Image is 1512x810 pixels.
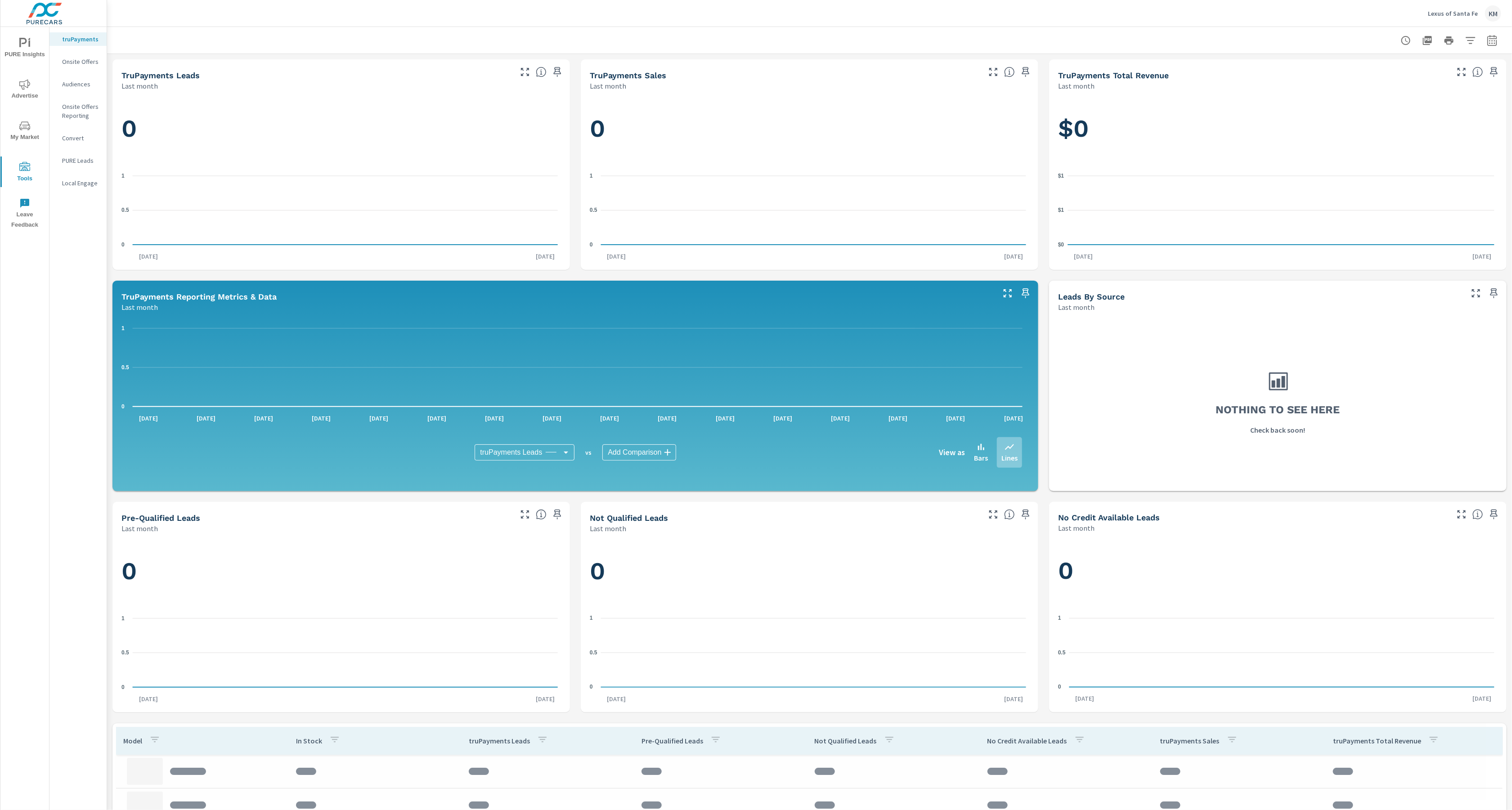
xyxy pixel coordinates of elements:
[652,414,683,423] p: [DATE]
[121,71,200,80] h5: truPayments Leads
[0,27,49,234] div: nav menu
[1001,452,1018,463] p: Lines
[590,523,626,534] p: Last month
[998,414,1029,423] p: [DATE]
[590,615,593,621] text: 1
[986,65,1001,79] button: Make Fullscreen
[709,414,741,423] p: [DATE]
[1058,649,1066,656] text: 0.5
[608,448,661,457] span: Add Comparison
[121,403,125,410] text: 0
[815,736,877,745] p: Not Qualified Leads
[882,414,914,423] p: [DATE]
[998,252,1029,261] p: [DATE]
[590,71,666,80] h5: truPayments Sales
[121,513,200,523] h5: Pre-Qualified Leads
[1058,292,1125,301] h5: Leads By Source
[594,414,625,423] p: [DATE]
[642,736,703,745] p: Pre-Qualified Leads
[248,414,279,423] p: [DATE]
[475,444,574,461] div: truPayments Leads
[1058,302,1095,313] p: Last month
[1483,31,1501,49] button: Select Date Range
[305,414,337,423] p: [DATE]
[1466,252,1498,261] p: [DATE]
[1333,736,1421,745] p: truPayments Total Revenue
[1004,509,1015,520] span: A basic review has been done and has not approved the credit worthiness of the lead by the config...
[121,615,125,622] text: 1
[590,684,593,690] text: 0
[3,79,46,101] span: Advertise
[1058,556,1498,586] h1: 0
[550,507,565,522] span: Save this to your personalized report
[1058,684,1061,690] text: 0
[1004,67,1015,77] span: Number of sales matched to a truPayments lead. [Source: This data is sourced from the dealer's DM...
[1472,67,1483,77] span: Total revenue from sales matched to a truPayments lead. [Source: This data is sourced from the de...
[121,207,129,213] text: 0.5
[825,414,856,423] p: [DATE]
[62,35,99,44] p: truPayments
[1487,286,1501,300] span: Save this to your personalized report
[62,57,99,66] p: Onsite Offers
[590,513,668,523] h5: Not Qualified Leads
[1418,31,1436,49] button: "Export Report to PDF"
[49,55,107,68] div: Onsite Offers
[62,102,99,120] p: Onsite Offers Reporting
[133,252,164,261] p: [DATE]
[1058,242,1064,248] text: $0
[1058,173,1064,179] text: $1
[987,736,1067,745] p: No Credit Available Leads
[121,523,158,534] p: Last month
[3,162,46,184] span: Tools
[767,414,799,423] p: [DATE]
[1428,9,1478,18] p: Lexus of Santa Fe
[1058,81,1095,91] p: Last month
[590,556,1029,586] h1: 0
[1472,509,1483,520] span: A lead that has been submitted but has not gone through the credit application process.
[363,414,395,423] p: [DATE]
[1069,694,1101,703] p: [DATE]
[121,292,277,301] h5: truPayments Reporting Metrics & Data
[1251,425,1306,435] p: Check back soon!
[121,113,561,144] h1: 0
[296,736,322,745] p: In Stock
[998,694,1029,703] p: [DATE]
[480,448,542,457] span: truPayments Leads
[121,364,129,371] text: 0.5
[1058,113,1498,144] h1: $0
[123,736,142,745] p: Model
[1058,207,1064,213] text: $1
[590,173,593,179] text: 1
[421,414,453,423] p: [DATE]
[133,414,164,423] p: [DATE]
[518,65,532,79] button: Make Fullscreen
[1068,252,1099,261] p: [DATE]
[133,694,164,703] p: [DATE]
[1440,31,1458,49] button: Print Report
[1018,65,1033,79] span: Save this to your personalized report
[1001,286,1015,300] button: Make Fullscreen
[49,100,107,122] div: Onsite Offers Reporting
[121,325,125,331] text: 1
[590,81,626,91] p: Last month
[469,736,530,745] p: truPayments Leads
[121,173,125,179] text: 1
[1160,736,1220,745] p: truPayments Sales
[121,684,125,690] text: 0
[974,452,988,463] p: Bars
[536,67,547,77] span: The number of truPayments leads.
[602,444,676,461] div: Add Comparison
[1216,402,1340,417] h3: Nothing to see here
[49,77,107,91] div: Audiences
[1454,65,1469,79] button: Make Fullscreen
[3,121,46,143] span: My Market
[601,694,633,703] p: [DATE]
[1469,286,1483,300] button: Make Fullscreen
[590,113,1029,144] h1: 0
[1018,286,1033,300] span: Save this to your personalized report
[62,80,99,89] p: Audiences
[536,509,547,520] span: A basic review has been done and approved the credit worthiness of the lead by the configured cre...
[536,414,568,423] p: [DATE]
[1018,507,1033,522] span: Save this to your personalized report
[121,649,129,656] text: 0.5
